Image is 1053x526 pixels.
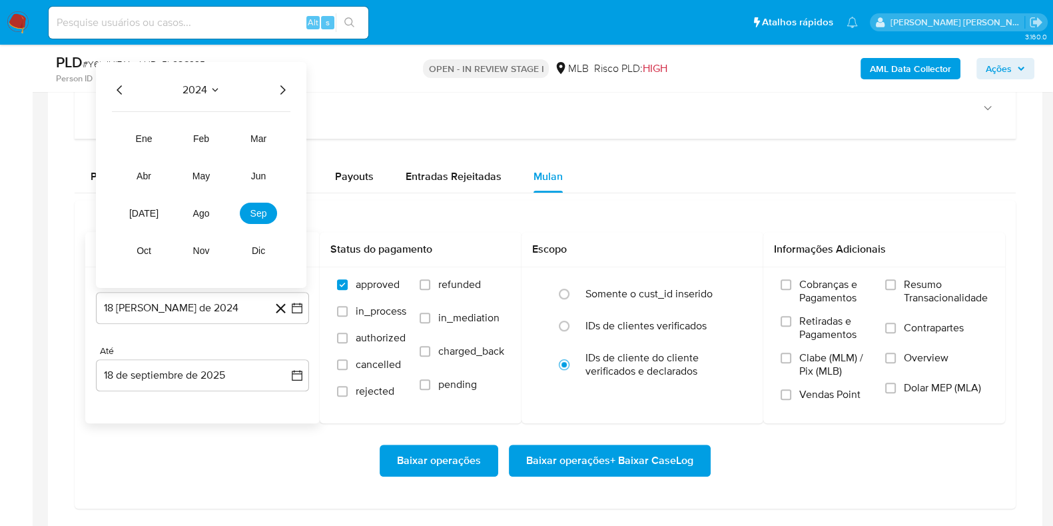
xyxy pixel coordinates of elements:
a: Notificações [847,17,858,28]
span: # Y6tcIHi7rYqgLHBo5b28C995 [83,57,205,71]
b: Person ID [56,73,93,85]
span: Alt [308,16,318,29]
span: Atalhos rápidos [762,15,833,29]
b: AML Data Collector [870,58,951,79]
span: 3.160.0 [1024,31,1046,42]
button: Ações [976,58,1034,79]
p: viviane.jdasilva@mercadopago.com.br [890,16,1025,29]
p: OPEN - IN REVIEW STAGE I [423,59,549,78]
button: AML Data Collector [861,58,960,79]
span: HIGH [642,61,667,76]
b: PLD [56,51,83,73]
span: Risco PLD: [593,61,667,76]
input: Pesquise usuários ou casos... [49,14,368,31]
a: Sair [1029,15,1043,29]
span: s [326,16,330,29]
a: b34aadabad0f87a7f10b2e9d42d90a83 [95,73,250,85]
button: search-icon [336,13,363,32]
span: Ações [986,58,1012,79]
div: MLB [554,61,588,76]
